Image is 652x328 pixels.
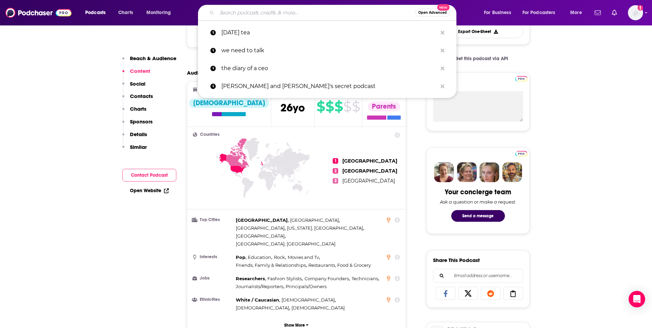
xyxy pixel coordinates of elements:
[130,131,147,138] p: Details
[325,101,334,112] span: $
[284,323,305,328] p: Show More
[433,269,523,283] div: Search followers
[193,218,233,222] h3: Top Cities
[518,7,565,18] button: open menu
[236,275,266,283] span: ,
[267,276,302,281] span: Fashion Stylists
[415,9,450,17] button: Open AdvancedNew
[458,287,478,300] a: Share on X/Twitter
[187,69,250,76] h2: Audience Demographics
[130,93,153,99] p: Contacts
[114,7,137,18] a: Charts
[193,255,233,259] h3: Interests
[291,305,345,310] span: [DEMOGRAPHIC_DATA]
[236,297,279,303] span: White / Caucasian
[288,253,320,261] span: ,
[236,233,285,239] span: [GEOGRAPHIC_DATA]
[122,68,150,80] button: Content
[628,5,643,20] button: Show profile menu
[236,283,284,291] span: ,
[221,24,437,42] p: tuesday tea
[205,5,463,21] div: Search podcasts, credits, & more...
[290,217,339,223] span: [GEOGRAPHIC_DATA]
[342,178,395,184] span: [GEOGRAPHIC_DATA]
[484,8,511,18] span: For Business
[122,55,176,68] button: Reach & Audience
[5,6,71,19] img: Podchaser - Follow, Share and Rate Podcasts
[333,168,338,174] span: 2
[481,287,501,300] a: Share on Reddit
[146,8,171,18] span: Monitoring
[439,269,517,282] input: Email address or username...
[503,287,523,300] a: Copy Link
[629,291,645,307] div: Open Intercom Messenger
[130,106,146,112] p: Charts
[198,24,456,42] a: [DATE] tea
[479,7,520,18] button: open menu
[592,7,604,19] a: Show notifications dropdown
[638,5,643,11] svg: Add a profile image
[189,98,269,108] div: [DEMOGRAPHIC_DATA]
[628,5,643,20] span: Logged in as BBRMusicGroup
[267,275,303,283] span: ,
[142,7,180,18] button: open menu
[305,276,349,281] span: Company Founders
[118,8,133,18] span: Charts
[221,59,437,77] p: the diary of a ceo
[85,8,106,18] span: Podcasts
[236,284,283,289] span: Journalists/Reporters
[122,144,147,156] button: Similar
[198,59,456,77] a: the diary of a ceo
[334,101,343,112] span: $
[236,217,288,223] span: [GEOGRAPHIC_DATA]
[287,225,363,231] span: [US_STATE], [GEOGRAPHIC_DATA]
[236,232,286,240] span: ,
[352,101,360,112] span: $
[433,79,523,91] label: My Notes
[130,55,176,62] p: Reach & Audience
[236,305,289,310] span: [DEMOGRAPHIC_DATA]
[122,118,153,131] button: Sponsors
[193,297,233,302] h3: Ethnicities
[236,216,289,224] span: ,
[343,101,351,112] span: $
[248,253,272,261] span: ,
[455,56,508,62] span: Get this podcast via API
[433,257,480,263] h3: Share This Podcast
[317,101,325,112] span: $
[437,4,450,11] span: New
[236,224,286,232] span: ,
[236,253,246,261] span: ,
[290,216,340,224] span: ,
[236,276,265,281] span: Researchers
[433,25,523,38] button: Export One-Sheet
[236,225,285,231] span: [GEOGRAPHIC_DATA]
[236,254,245,260] span: Pop
[274,253,286,261] span: ,
[352,275,379,283] span: ,
[515,151,527,156] img: Podchaser Pro
[130,80,145,87] p: Social
[198,42,456,59] a: we need to talk
[522,8,555,18] span: For Podcasters
[436,287,456,300] a: Share on Facebook
[200,132,220,137] span: Countries
[221,77,437,95] p: matt and shane's secret podcast
[308,262,371,268] span: Restaurants, Food & Grocery
[122,80,145,93] button: Social
[122,169,176,182] button: Contact Podcast
[609,7,620,19] a: Show notifications dropdown
[122,106,146,118] button: Charts
[445,188,511,196] div: Your concierge team
[502,162,522,182] img: Jon Profile
[193,276,233,281] h3: Jobs
[236,296,280,304] span: ,
[236,241,335,247] span: [GEOGRAPHIC_DATA], [GEOGRAPHIC_DATA]
[130,118,153,125] p: Sponsors
[288,254,319,260] span: Movies and Tv
[280,101,305,114] span: 26 yo
[287,224,364,232] span: ,
[418,11,447,14] span: Open Advanced
[342,168,397,174] span: [GEOGRAPHIC_DATA]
